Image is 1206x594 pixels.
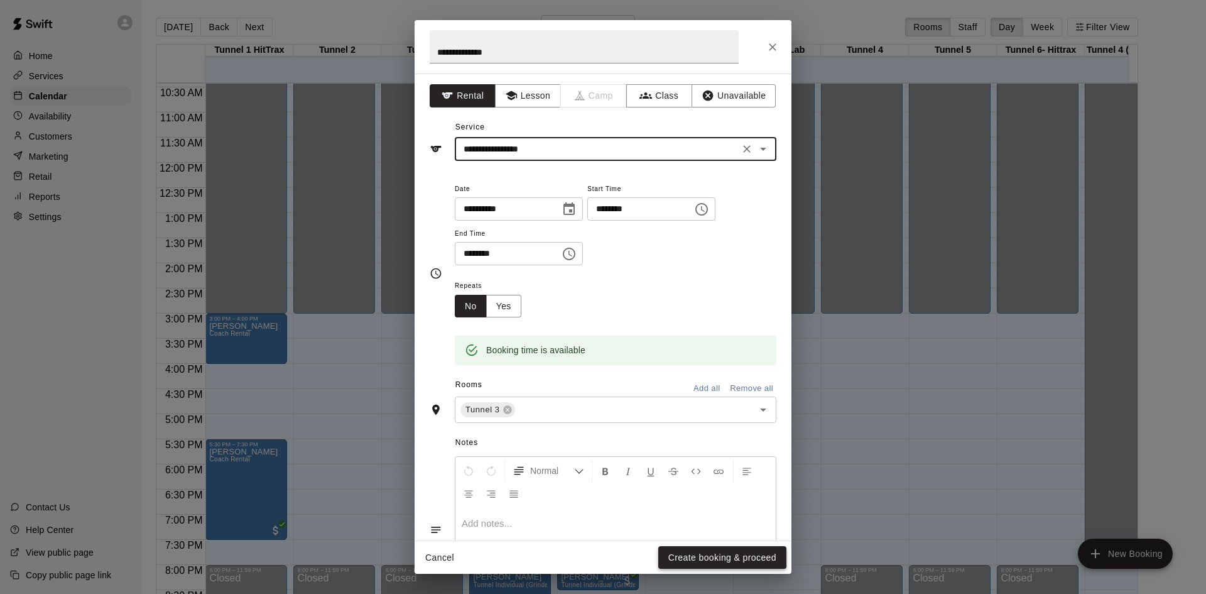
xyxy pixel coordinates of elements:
[430,143,442,155] svg: Service
[761,36,784,58] button: Close
[587,181,715,198] span: Start Time
[455,380,482,389] span: Rooms
[481,482,502,505] button: Right Align
[455,278,531,295] span: Repeats
[495,84,561,107] button: Lesson
[557,197,582,222] button: Choose date, selected date is Aug 21, 2025
[626,84,692,107] button: Class
[640,459,661,482] button: Format Underline
[455,295,521,318] div: outlined button group
[692,84,776,107] button: Unavailable
[430,84,496,107] button: Rental
[455,181,583,198] span: Date
[530,465,574,477] span: Normal
[617,459,639,482] button: Format Italics
[486,295,521,318] button: Yes
[754,401,772,419] button: Open
[460,402,515,417] div: Tunnel 3
[455,226,583,243] span: End Time
[708,459,729,482] button: Insert Link
[458,482,479,505] button: Center Align
[503,482,524,505] button: Justify Align
[738,140,756,158] button: Clear
[508,459,589,482] button: Formatting Options
[689,197,714,222] button: Choose time, selected time is 3:00 PM
[595,459,616,482] button: Format Bold
[561,84,627,107] span: Camps can only be created in the Services page
[486,339,585,361] div: Booking time is available
[727,379,776,399] button: Remove all
[420,546,460,569] button: Cancel
[430,267,442,280] svg: Timing
[685,459,707,482] button: Insert Code
[754,140,772,158] button: Open
[455,123,485,131] span: Service
[687,379,727,399] button: Add all
[430,524,442,536] svg: Notes
[736,459,758,482] button: Left Align
[460,404,505,416] span: Tunnel 3
[458,459,479,482] button: Undo
[455,295,487,318] button: No
[430,404,442,416] svg: Rooms
[455,433,776,453] span: Notes
[663,459,684,482] button: Format Strikethrough
[557,241,582,267] button: Choose time, selected time is 4:00 PM
[481,459,502,482] button: Redo
[658,546,786,569] button: Create booking & proceed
